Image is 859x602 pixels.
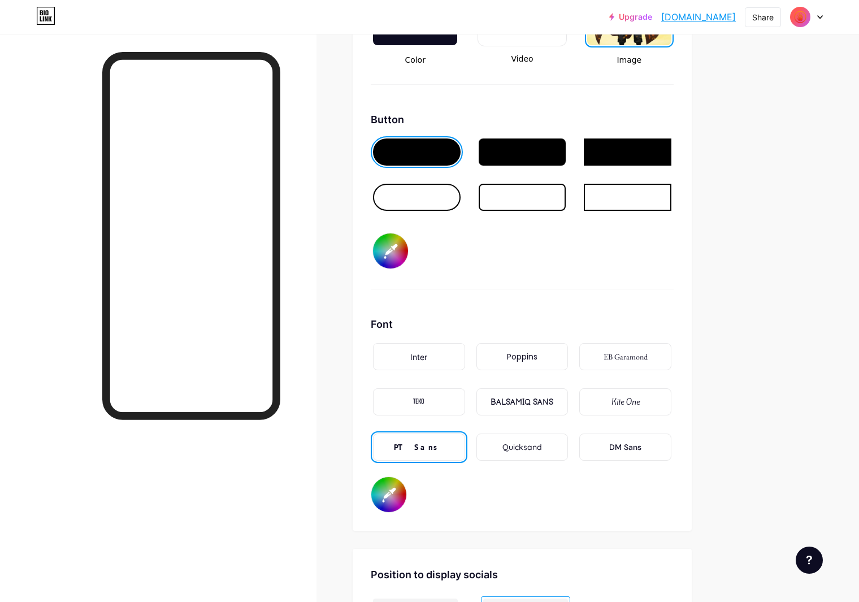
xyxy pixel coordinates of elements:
div: TEKO [413,396,424,408]
span: Color [371,54,459,66]
div: BALSAMIQ SANS [491,396,553,408]
div: Share [752,11,774,23]
span: Video [478,53,566,65]
div: Position to display socials [371,567,674,582]
div: Poppins [507,351,537,363]
div: Kite One [611,396,640,408]
div: EB Garamond [604,351,648,363]
a: [DOMAIN_NAME] [661,10,736,24]
a: Upgrade [609,12,652,21]
img: Bandung Banned [789,6,811,28]
div: Button [371,112,674,127]
span: Image [585,54,674,66]
div: DM Sans [609,441,641,453]
div: Quicksand [502,441,542,453]
div: PT Sans [394,441,444,453]
div: Font [371,317,674,332]
div: Inter [410,351,427,363]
